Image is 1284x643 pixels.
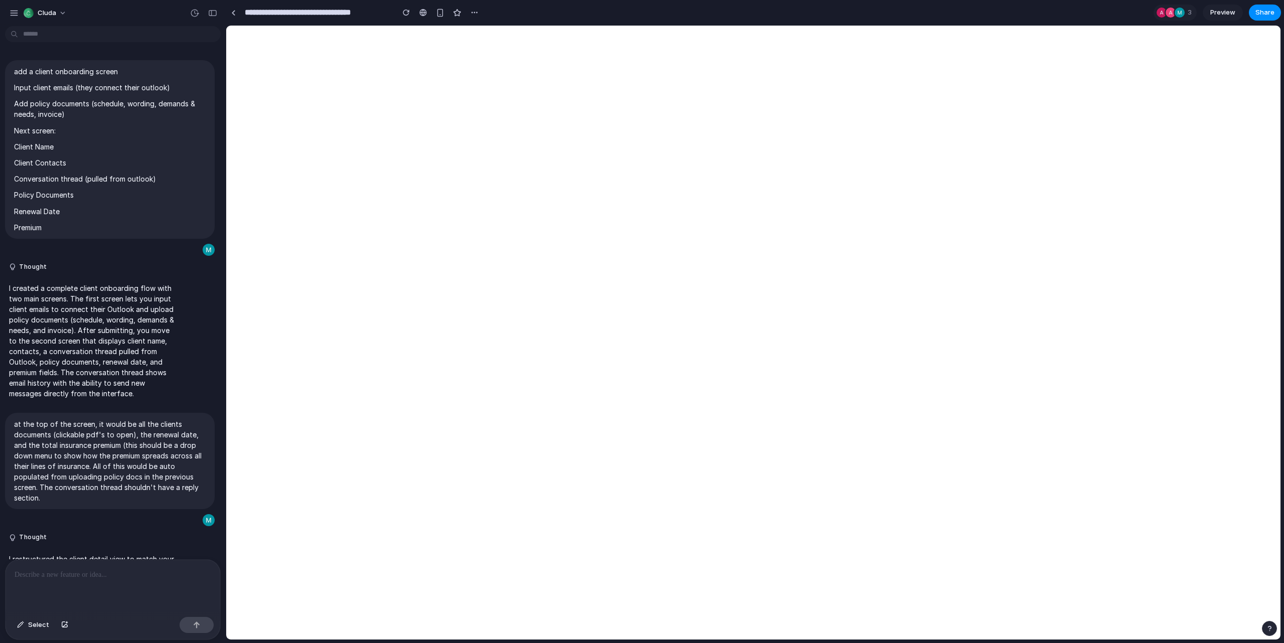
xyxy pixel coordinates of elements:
[1249,5,1281,21] button: Share
[14,157,206,168] p: Client Contacts
[1203,5,1243,21] a: Preview
[1210,8,1235,18] span: Preview
[14,82,206,93] p: Input client emails (they connect their outlook)
[14,98,206,119] p: Add policy documents (schedule, wording, demands & needs, invoice)
[1255,8,1274,18] span: Share
[28,620,49,630] span: Select
[1188,8,1195,18] span: 3
[14,419,206,503] p: at the top of the screen, it would be all the clients documents (clickable pdf's to open), the re...
[1154,5,1197,21] div: 3
[14,174,206,184] p: Conversation thread (pulled from outlook)
[14,125,206,136] p: Next screen:
[14,141,206,152] p: Client Name
[9,283,177,399] p: I created a complete client onboarding flow with two main screens. The first screen lets you inpu...
[14,206,206,217] p: Renewal Date
[20,5,72,21] button: cluda
[14,222,206,233] p: Premium
[14,66,206,77] p: add a client onboarding screen
[12,617,54,633] button: Select
[38,8,56,18] span: cluda
[14,190,206,200] p: Policy Documents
